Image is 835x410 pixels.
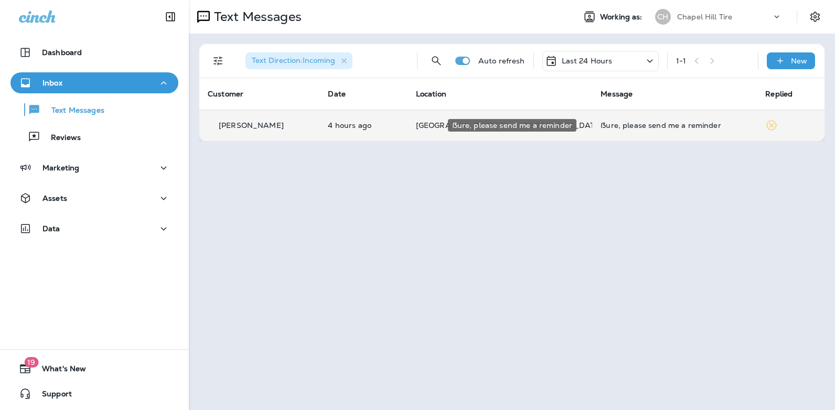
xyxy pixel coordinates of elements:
[328,89,346,99] span: Date
[416,121,605,130] span: [GEOGRAPHIC_DATA] Tire - [GEOGRAPHIC_DATA].
[42,48,82,57] p: Dashboard
[10,358,178,379] button: 19What's New
[448,119,576,132] div: ẞure, please send me a reminder
[42,79,62,87] p: Inbox
[10,383,178,404] button: Support
[676,57,686,65] div: 1 - 1
[245,52,352,69] div: Text Direction:Incoming
[478,57,525,65] p: Auto refresh
[10,42,178,63] button: Dashboard
[562,57,613,65] p: Last 24 Hours
[10,126,178,148] button: Reviews
[42,194,67,202] p: Assets
[42,224,60,233] p: Data
[208,50,229,71] button: Filters
[806,7,825,26] button: Settings
[426,50,447,71] button: Search Messages
[219,121,284,130] p: [PERSON_NAME]
[31,390,72,402] span: Support
[10,99,178,121] button: Text Messages
[677,13,732,21] p: Chapel Hill Tire
[328,121,399,130] p: Oct 5, 2025 03:25 PM
[252,56,335,65] span: Text Direction : Incoming
[41,106,104,116] p: Text Messages
[655,9,671,25] div: CH
[600,13,645,21] span: Working as:
[24,357,38,368] span: 19
[208,89,243,99] span: Customer
[765,89,793,99] span: Replied
[10,188,178,209] button: Assets
[40,133,81,143] p: Reviews
[416,89,446,99] span: Location
[10,72,178,93] button: Inbox
[10,218,178,239] button: Data
[156,6,185,27] button: Collapse Sidebar
[10,157,178,178] button: Marketing
[791,57,807,65] p: New
[210,9,302,25] p: Text Messages
[601,89,633,99] span: Message
[42,164,79,172] p: Marketing
[601,121,748,130] div: ẞure, please send me a reminder
[31,364,86,377] span: What's New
